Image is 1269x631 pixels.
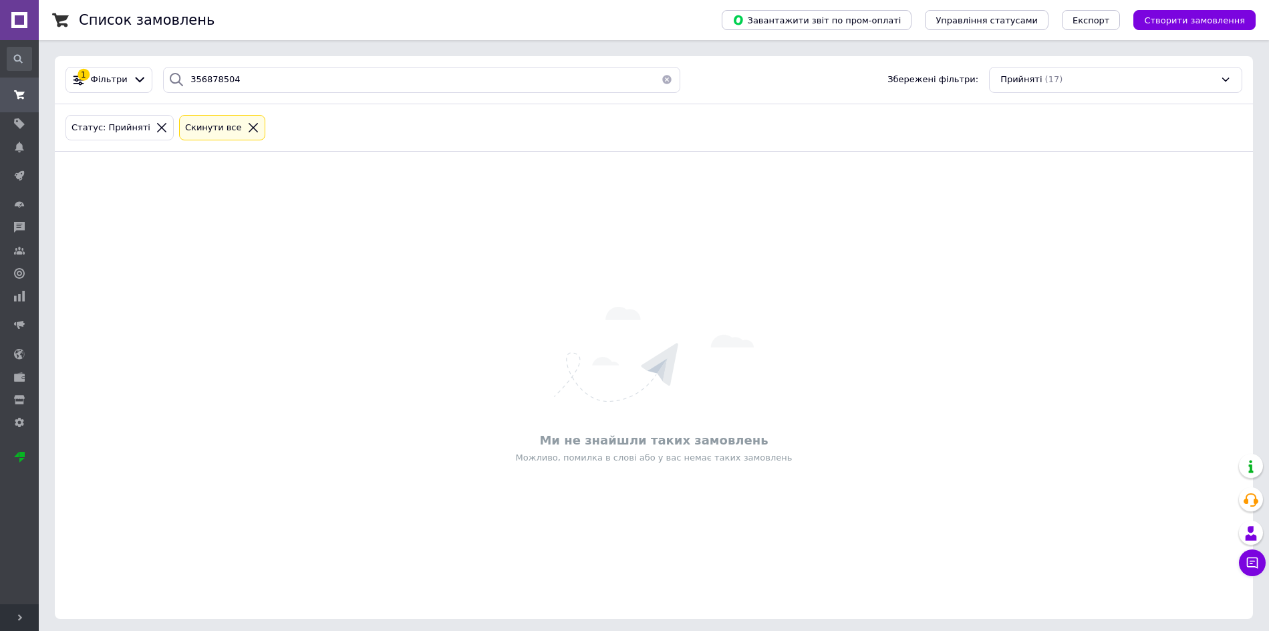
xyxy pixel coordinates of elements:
[554,307,754,402] img: Нічого не знайдено
[1239,549,1266,576] button: Чат з покупцем
[69,121,153,135] div: Статус: Прийняті
[1133,10,1256,30] button: Створити замовлення
[61,452,1246,464] div: Можливо, помилка в слові або у вас немає таких замовлень
[1000,74,1042,86] span: Прийняті
[1073,15,1110,25] span: Експорт
[163,67,680,93] input: Пошук за номером замовлення, ПІБ покупця, номером телефону, Email, номером накладної
[887,74,978,86] span: Збережені фільтри:
[61,432,1246,449] div: Ми не знайшли таких замовлень
[732,14,901,26] span: Завантажити звіт по пром-оплаті
[182,121,245,135] div: Cкинути все
[654,67,680,93] button: Очистить
[78,69,90,81] div: 1
[722,10,911,30] button: Завантажити звіт по пром-оплаті
[936,15,1038,25] span: Управління статусами
[91,74,128,86] span: Фільтри
[925,10,1048,30] button: Управління статусами
[1144,15,1245,25] span: Створити замовлення
[1120,15,1256,25] a: Створити замовлення
[79,12,215,28] h1: Список замовлень
[1062,10,1121,30] button: Експорт
[1045,74,1063,84] span: (17)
